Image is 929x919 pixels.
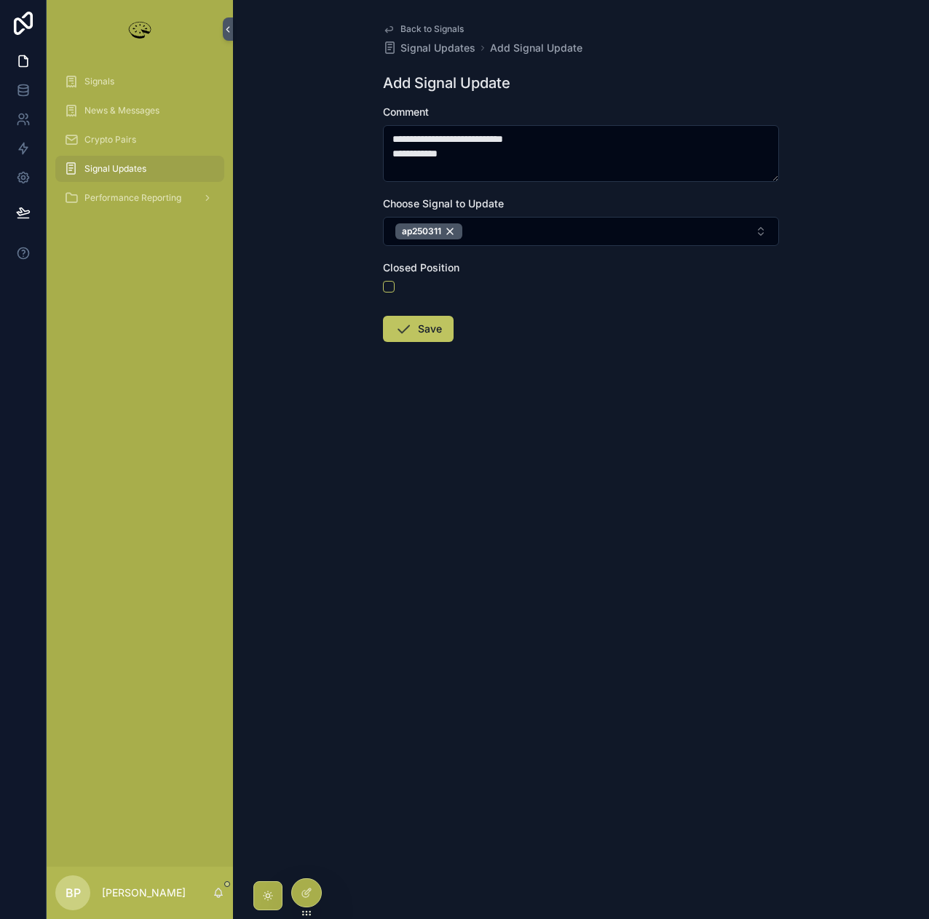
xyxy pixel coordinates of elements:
[102,886,186,900] p: [PERSON_NAME]
[55,185,224,211] a: Performance Reporting
[84,192,181,204] span: Performance Reporting
[400,41,475,55] span: Signal Updates
[395,223,462,239] button: Unselect 3480
[55,127,224,153] a: Crypto Pairs
[125,17,154,41] img: App logo
[55,156,224,182] a: Signal Updates
[55,98,224,124] a: News & Messages
[84,105,159,116] span: News & Messages
[383,217,779,246] button: Select Button
[383,261,459,274] span: Closed Position
[55,68,224,95] a: Signals
[400,23,464,35] span: Back to Signals
[402,226,441,237] span: ap250311
[84,134,136,146] span: Crypto Pairs
[490,41,582,55] a: Add Signal Update
[47,58,233,230] div: scrollable content
[383,41,475,55] a: Signal Updates
[383,106,429,118] span: Comment
[66,884,81,902] span: BP
[383,23,464,35] a: Back to Signals
[84,76,114,87] span: Signals
[383,73,510,93] h1: Add Signal Update
[84,163,146,175] span: Signal Updates
[383,197,504,210] span: Choose Signal to Update
[383,316,454,342] button: Save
